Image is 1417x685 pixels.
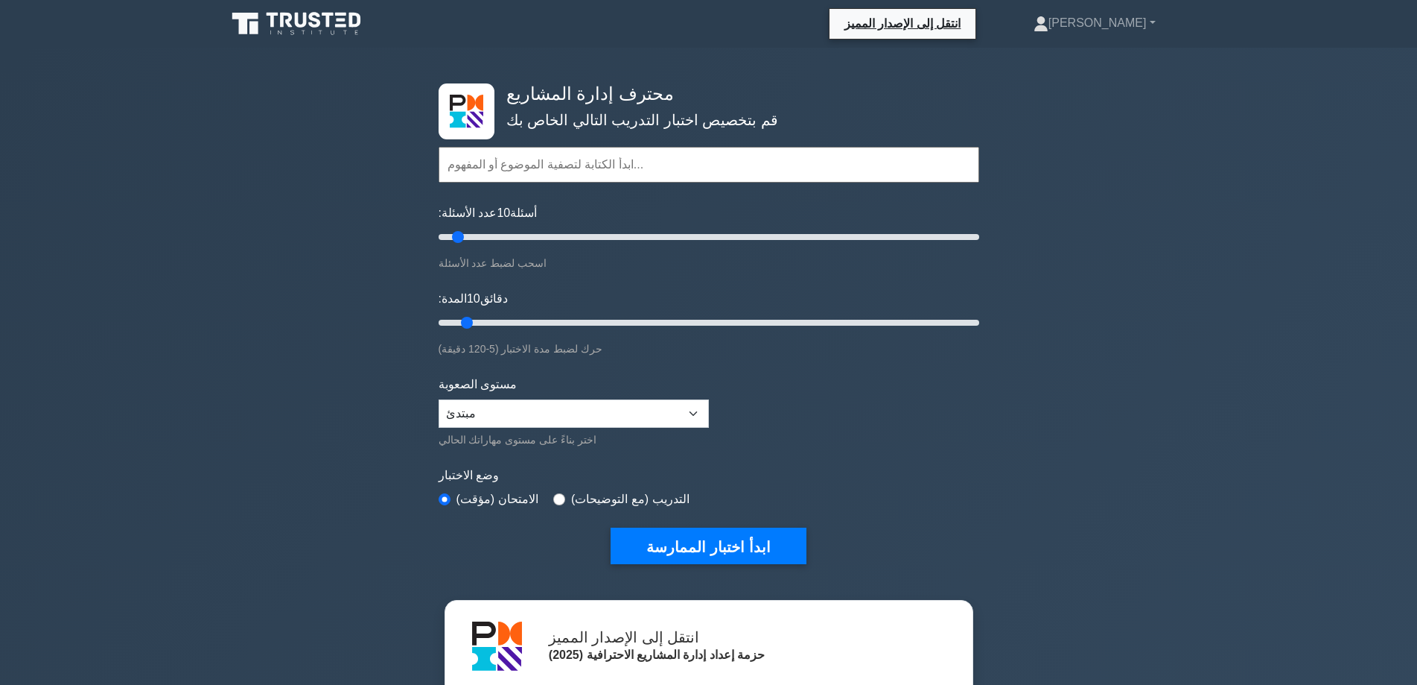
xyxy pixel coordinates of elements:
font: دقائق [480,292,508,305]
font: ابدأ اختبار الممارسة [646,539,770,555]
font: [PERSON_NAME] [1048,16,1147,29]
font: حرك لضبط مدة الاختبار (5-120 دقيقة) [439,343,603,355]
font: 10 [497,206,510,219]
font: اسحب لضبط عدد الأسئلة [439,257,547,269]
button: ابدأ اختبار الممارسة [611,528,806,564]
input: ابدأ الكتابة لتصفية الموضوع أو المفهوم... [439,147,979,183]
a: [PERSON_NAME] [998,8,1191,38]
font: الامتحان (مؤقت) [456,493,538,505]
font: 10 [467,292,480,305]
font: وضع الاختبار [439,469,499,482]
font: أسئلة [510,206,537,219]
font: المدة: [439,292,467,305]
font: انتقل إلى الإصدار المميز [844,17,961,30]
a: انتقل إلى الإصدار المميز [835,14,969,33]
font: محترف إدارة المشاريع [506,83,674,104]
font: مستوى الصعوبة [439,378,517,391]
font: اختر بناءً على مستوى مهاراتك الحالي [439,434,596,446]
font: التدريب (مع التوضيحات) [571,493,690,505]
font: عدد الأسئلة: [439,206,497,219]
